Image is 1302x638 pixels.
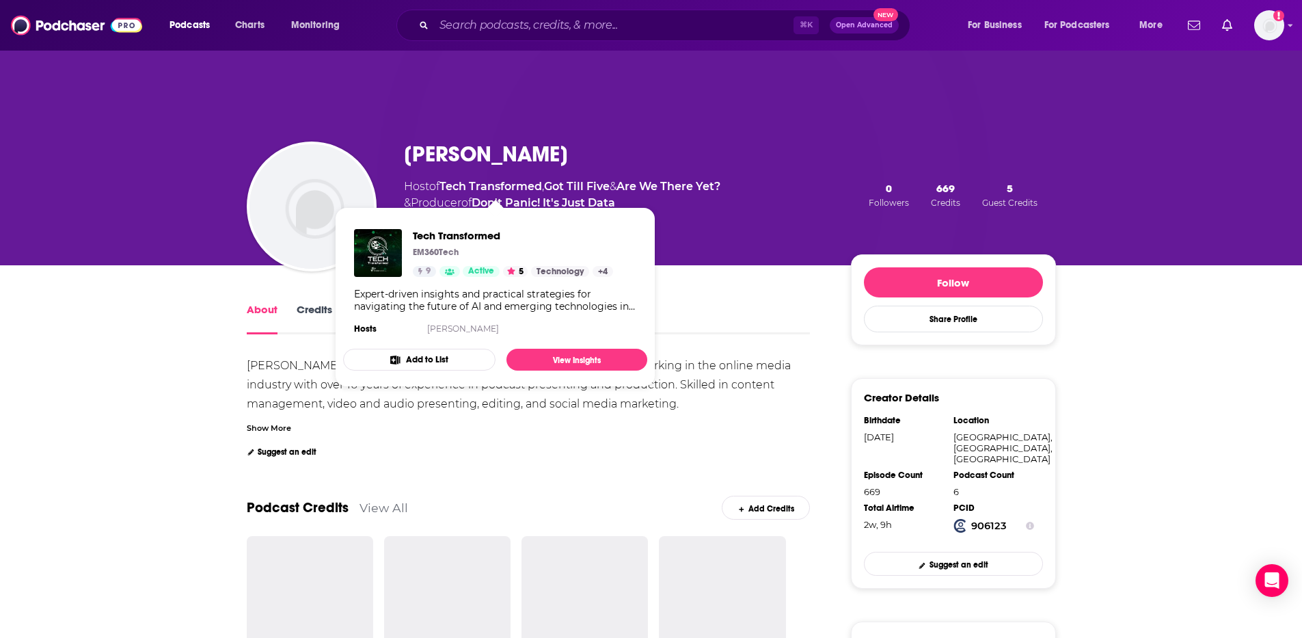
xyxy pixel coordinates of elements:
div: Expert-driven insights and practical strategies for navigating the future of AI and emerging tech... [354,288,636,313]
span: Monitoring [291,16,340,35]
span: ⌘ K [794,16,819,34]
span: Guest Credits [982,198,1037,208]
a: 9 [413,266,436,277]
a: Tech Transformed [413,229,613,242]
button: 5 [503,266,528,277]
button: open menu [958,14,1039,36]
button: Show Info [1026,519,1034,533]
button: 5Guest Credits [978,181,1042,209]
span: 345 hours, 12 minutes, 52 seconds [864,519,892,530]
div: Episode Count [864,470,945,481]
span: Producer [411,196,461,209]
div: Podcast Count [953,470,1034,481]
span: For Business [968,16,1022,35]
span: More [1139,16,1163,35]
button: open menu [1035,14,1130,36]
span: & [404,196,411,209]
span: New [873,8,898,21]
div: 6 [953,486,1034,497]
a: Don't Panic! It's Just Data [472,196,615,209]
a: Add Credits [722,496,810,520]
a: View All [360,501,408,515]
a: Suggest an edit [864,552,1043,576]
span: Open Advanced [836,22,893,29]
a: Suggest an edit [247,447,317,457]
h1: [PERSON_NAME] [404,141,568,168]
button: Follow [864,267,1043,297]
button: open menu [282,14,357,36]
img: Max Kurton [249,144,374,269]
div: Open Intercom Messenger [1256,564,1288,597]
span: Credits [931,198,960,208]
p: EM360Tech [413,247,459,258]
span: of [461,196,615,209]
button: open menu [160,14,228,36]
span: 9 [426,265,431,278]
h3: Creator Details [864,391,939,404]
button: 669Credits [927,181,964,209]
button: open menu [1130,14,1180,36]
button: Open AdvancedNew [830,17,899,34]
img: Podchaser - Follow, Share and Rate Podcasts [11,12,142,38]
button: Show profile menu [1254,10,1284,40]
svg: Add a profile image [1273,10,1284,21]
a: Charts [226,14,273,36]
img: User Profile [1254,10,1284,40]
div: Birthdate [864,415,945,426]
a: [PERSON_NAME] [427,323,499,334]
div: Location [953,415,1034,426]
div: [PERSON_NAME] is an experienced host with a demonstrated history of working in the online media i... [247,359,803,487]
a: Technology [531,266,589,277]
a: Show notifications dropdown [1217,14,1238,37]
span: , [542,180,544,193]
span: Followers [869,198,909,208]
span: Charts [235,16,265,35]
div: Search podcasts, credits, & more... [409,10,923,41]
strong: 906123 [971,520,1007,532]
a: Podcast Credits [247,499,349,516]
span: Host [404,180,429,193]
span: 5 [1007,182,1013,195]
input: Search podcasts, credits, & more... [434,14,794,36]
a: Tech Transformed [439,180,542,193]
span: Logged in as amandalamPR [1254,10,1284,40]
div: [DATE] [864,431,945,442]
span: 0 [886,182,892,195]
div: 669 [864,486,945,497]
button: 0Followers [865,181,913,209]
div: PCID [953,503,1034,514]
a: Show notifications dropdown [1182,14,1206,37]
button: Add to List [343,349,496,371]
a: Active [463,266,500,277]
h4: Hosts [354,323,377,334]
span: Active [468,265,494,278]
div: [GEOGRAPHIC_DATA], [GEOGRAPHIC_DATA], [GEOGRAPHIC_DATA] [953,431,1034,464]
a: +4 [593,266,613,277]
a: Got Till Five [544,180,610,193]
button: Share Profile [864,306,1043,332]
span: Podcasts [169,16,210,35]
div: Total Airtime [864,503,945,514]
a: About [247,303,277,334]
a: Credits669 [297,303,355,334]
img: Podchaser Creator ID logo [953,519,967,533]
span: For Podcasters [1044,16,1110,35]
span: 669 [936,182,955,195]
span: & [610,180,616,193]
img: Tech Transformed [354,229,402,277]
a: View Insights [506,349,647,371]
a: Are We There Yet? [616,180,720,193]
span: of [429,180,542,193]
